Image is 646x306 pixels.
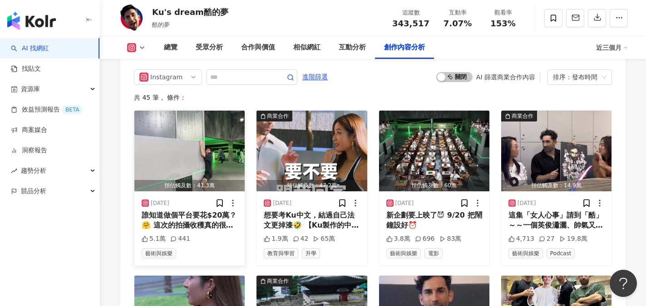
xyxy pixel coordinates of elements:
img: KOL Avatar [118,5,145,32]
div: 互動分析 [339,42,366,53]
div: [DATE] [151,199,169,207]
div: [DATE] [273,199,291,207]
div: 27 [539,234,555,243]
div: 1.9萬 [264,234,288,243]
div: 商業合作 [512,112,533,121]
div: 觀看率 [486,8,520,17]
div: 商業合作 [267,112,289,121]
span: 電影 [424,248,443,258]
div: 近三個月 [596,40,628,55]
span: 趨勢分析 [21,160,46,181]
a: searchAI 找網紅 [11,44,49,53]
button: 進階篩選 [302,69,328,84]
span: 進階篩選 [302,70,328,84]
iframe: Help Scout Beacon - Open [610,270,637,297]
div: 想要考Ku中文，結過自己法文更掉漆🤣 【Ku製作的中文怪物-全球中文挑戰賽】 歡迎到Ku的頻道看他燒掉500萬製作的[DEMOGRAPHIC_DATA]中文能力挑戰賽！ 9/20 將在Ku’s ... [264,210,360,231]
a: 商案媒合 [11,126,47,135]
div: 創作內容分析 [384,42,425,53]
div: 5.1萬 [142,234,166,243]
a: 效益預測報告BETA [11,105,83,114]
div: 696 [415,234,435,243]
a: 洞察報告 [11,146,47,155]
img: post-image [501,111,611,191]
div: 3.8萬 [386,234,410,243]
a: 找貼文 [11,64,41,73]
img: post-image [379,111,489,191]
div: [DATE] [518,199,536,207]
div: AI 篩選商業合作內容 [476,73,535,81]
div: Ku's dream酷的夢 [152,6,228,18]
span: 升學 [302,248,320,258]
div: 總覽 [164,42,178,53]
div: 共 45 筆 ， 條件： [134,94,612,101]
span: 教育與學習 [264,248,298,258]
div: Instagram [150,70,180,84]
div: [DATE] [395,199,414,207]
span: 酷的夢 [152,21,170,28]
div: 42 [293,234,309,243]
div: 誰知道做個平台要花$20萬？🤗 這次的拍攝收穫真的很多 身為一個外國人在台灣、在沒有經驗的情況下拍這麼大的企劃 我必須說我有一點高估我自己 從自己一個人拍片 到要當30幾位工作人員和100位參賽... [142,210,237,231]
div: 受眾分析 [196,42,223,53]
div: 追蹤數 [392,8,429,17]
span: 藝術與娛樂 [386,248,421,258]
div: 預估觸及數：41.3萬 [134,180,245,191]
span: 343,517 [392,19,429,28]
span: rise [11,168,17,174]
div: 預估觸及數：60萬 [379,180,489,191]
div: 83萬 [439,234,462,243]
div: 預估觸及數：47.2萬 [256,180,367,191]
div: 相似網紅 [293,42,321,53]
div: 65萬 [313,234,335,243]
span: 153% [490,19,516,28]
button: 預估觸及數：41.3萬 [134,111,245,191]
div: 排序：發布時間 [553,70,598,84]
button: 商業合作預估觸及數：47.2萬 [256,111,367,191]
span: 競品分析 [21,181,46,201]
div: 合作與價值 [241,42,275,53]
button: 預估觸及數：60萬 [379,111,489,191]
img: logo [7,12,56,30]
div: 4,713 [508,234,534,243]
div: 互動率 [440,8,475,17]
button: 商業合作預估觸及數：14.9萬 [501,111,611,191]
span: 藝術與娛樂 [142,248,176,258]
div: 新企劃要上映了😈 9/20 把鬧鐘設好⏰ [386,210,482,231]
div: 這集「女人心事」請到「酷」～～一個英俊瀟灑、帥氣又好笑的法國台客～～好好笑好可愛😻、敬請收聽喔！ #女人心事 #酷的夢 [508,210,604,231]
span: 資源庫 [21,79,40,99]
div: 預估觸及數：14.9萬 [501,180,611,191]
span: 7.07% [444,19,472,28]
img: post-image [134,111,245,191]
div: 441 [170,234,190,243]
span: 藝術與娛樂 [508,248,543,258]
div: 商業合作 [267,277,289,286]
span: Podcast [547,248,575,258]
img: post-image [256,111,367,191]
div: 19.8萬 [559,234,587,243]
